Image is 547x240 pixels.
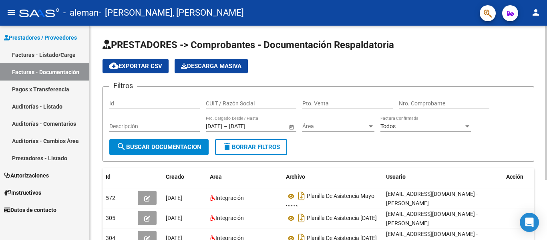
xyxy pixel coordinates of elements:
span: Id [106,173,111,180]
span: [EMAIL_ADDRESS][DOMAIN_NAME] - [PERSON_NAME] [386,191,478,206]
span: Planilla De Asistencia Mayo 2025 [286,193,374,210]
span: Integración [215,215,244,221]
span: Datos de contacto [4,206,56,214]
span: Usuario [386,173,406,180]
span: Autorizaciones [4,171,49,180]
span: Instructivos [4,188,41,197]
div: Open Intercom Messenger [520,213,539,232]
span: Borrar Filtros [222,143,280,151]
span: Descarga Masiva [181,63,241,70]
span: [DATE] [166,215,182,221]
datatable-header-cell: Usuario [383,168,503,186]
datatable-header-cell: Creado [163,168,207,186]
span: Buscar Documentacion [117,143,201,151]
datatable-header-cell: Acción [503,168,543,186]
i: Descargar documento [296,190,307,202]
span: – [224,123,227,130]
span: Todos [380,123,396,129]
app-download-masive: Descarga masiva de comprobantes (adjuntos) [175,59,248,73]
button: Exportar CSV [103,59,169,73]
h3: Filtros [109,80,137,91]
span: [DATE] [166,195,182,201]
mat-icon: menu [6,8,16,17]
mat-icon: cloud_download [109,61,119,71]
input: End date [229,123,268,130]
button: Open calendar [287,123,296,131]
span: Prestadores / Proveedores [4,33,77,42]
datatable-header-cell: Archivo [283,168,383,186]
span: - [PERSON_NAME], [PERSON_NAME] [99,4,244,22]
mat-icon: search [117,142,126,151]
span: Área [302,123,367,130]
i: Descargar documento [296,212,307,224]
span: Planilla De Asistencia [DATE] [307,215,377,222]
span: [EMAIL_ADDRESS][DOMAIN_NAME] - [PERSON_NAME] [386,211,478,226]
span: Area [210,173,222,180]
button: Buscar Documentacion [109,139,209,155]
span: Archivo [286,173,305,180]
span: 572 [106,195,115,201]
span: Acción [506,173,523,180]
datatable-header-cell: Area [207,168,283,186]
span: Integración [215,195,244,201]
mat-icon: delete [222,142,232,151]
datatable-header-cell: Id [103,168,135,186]
span: Creado [166,173,184,180]
button: Descarga Masiva [175,59,248,73]
button: Borrar Filtros [215,139,287,155]
mat-icon: person [531,8,541,17]
span: Exportar CSV [109,63,162,70]
span: PRESTADORES -> Comprobantes - Documentación Respaldatoria [103,39,394,50]
span: 305 [106,215,115,221]
span: - aleman [63,4,99,22]
input: Start date [206,123,222,130]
